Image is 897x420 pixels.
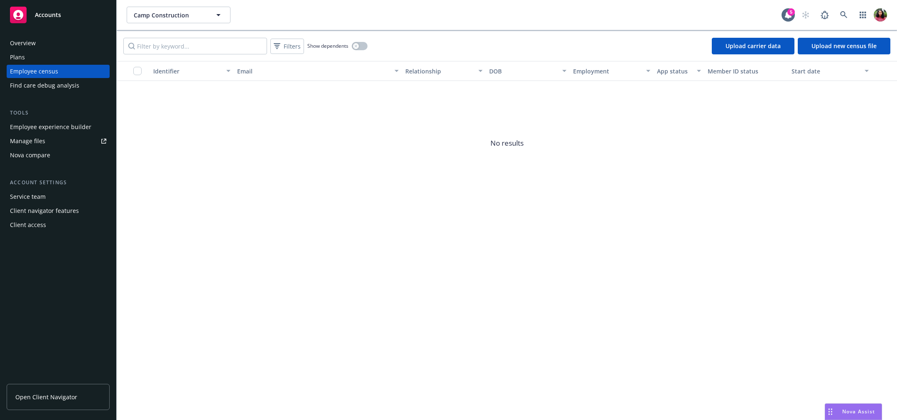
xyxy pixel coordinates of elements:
a: Plans [7,51,110,64]
button: App status [654,61,704,81]
button: DOB [486,61,570,81]
span: Camp Construction [134,11,206,20]
div: Service team [10,190,46,203]
a: Upload carrier data [712,38,794,54]
button: Camp Construction [127,7,230,23]
button: Employment [570,61,654,81]
button: Identifier [150,61,234,81]
button: Email [234,61,402,81]
span: Filters [284,42,301,51]
div: Employment [573,67,641,76]
img: photo [874,8,887,22]
span: No results [117,81,897,205]
a: Switch app [855,7,871,23]
div: 5 [787,8,795,16]
span: Accounts [35,12,61,18]
div: Drag to move [825,404,836,420]
a: Find care debug analysis [7,79,110,92]
div: Client navigator features [10,204,79,217]
a: Overview [7,37,110,50]
a: Employee experience builder [7,120,110,134]
div: DOB [489,67,557,76]
div: Member ID status [708,67,785,76]
span: Nova Assist [842,408,875,415]
a: Nova compare [7,149,110,162]
a: Start snowing [797,7,814,23]
span: Filters [272,40,302,52]
input: Select all [133,67,142,75]
div: Nova compare [10,149,50,162]
a: Upload new census file [798,38,890,54]
div: Relationship [405,67,473,76]
button: Start date [788,61,872,81]
div: Employee census [10,65,58,78]
div: Tools [7,109,110,117]
div: Employee experience builder [10,120,91,134]
div: Start date [792,67,860,76]
div: Overview [10,37,36,50]
button: Filters [270,39,304,54]
a: Manage files [7,134,110,148]
div: Manage files [10,134,45,148]
div: Plans [10,51,25,64]
button: Relationship [402,61,486,81]
a: Client navigator features [7,204,110,217]
span: Show dependents [307,42,348,49]
div: Find care debug analysis [10,79,79,92]
button: Nova Assist [825,403,882,420]
div: Client access [10,218,46,232]
button: Member ID status [704,61,788,81]
a: Service team [7,190,110,203]
input: Filter by keyword... [123,38,267,54]
div: Identifier [153,67,221,76]
div: Email [237,67,389,76]
a: Employee census [7,65,110,78]
span: Open Client Navigator [15,393,77,401]
a: Report a Bug [816,7,833,23]
a: Accounts [7,3,110,27]
a: Client access [7,218,110,232]
a: Search [836,7,852,23]
div: App status [657,67,691,76]
div: Account settings [7,178,110,187]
